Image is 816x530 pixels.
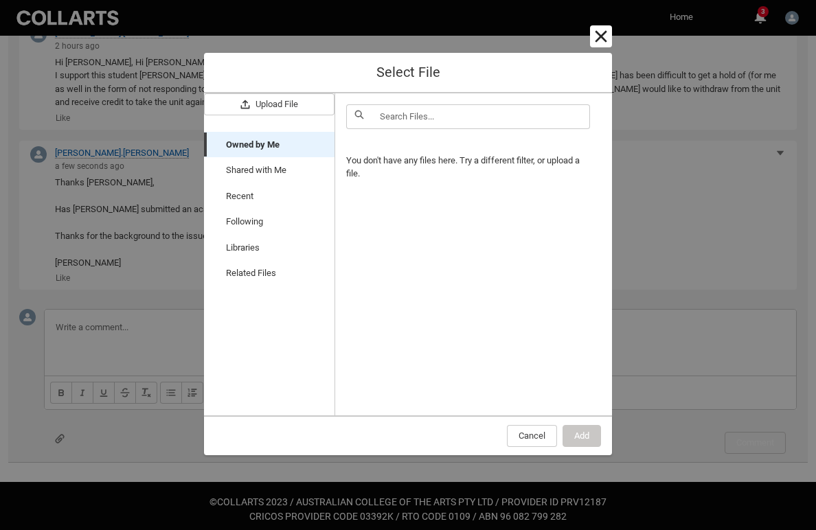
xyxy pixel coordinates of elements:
[204,183,335,209] a: Recent
[215,64,601,81] h1: Select File
[204,260,335,286] a: Related Files
[256,94,298,115] span: Upload File
[204,132,335,158] a: Owned by Me
[590,25,612,47] button: Cancel and close
[204,157,335,183] a: Shared with Me
[507,425,557,447] button: Cancel
[204,209,335,235] a: Following
[563,425,601,447] button: Add
[519,426,545,446] span: Cancel
[204,93,335,115] button: Upload File
[346,154,590,181] div: You don't have any files here. Try a different filter, or upload a file.
[346,104,590,129] input: Search Files...
[204,235,335,261] a: Libraries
